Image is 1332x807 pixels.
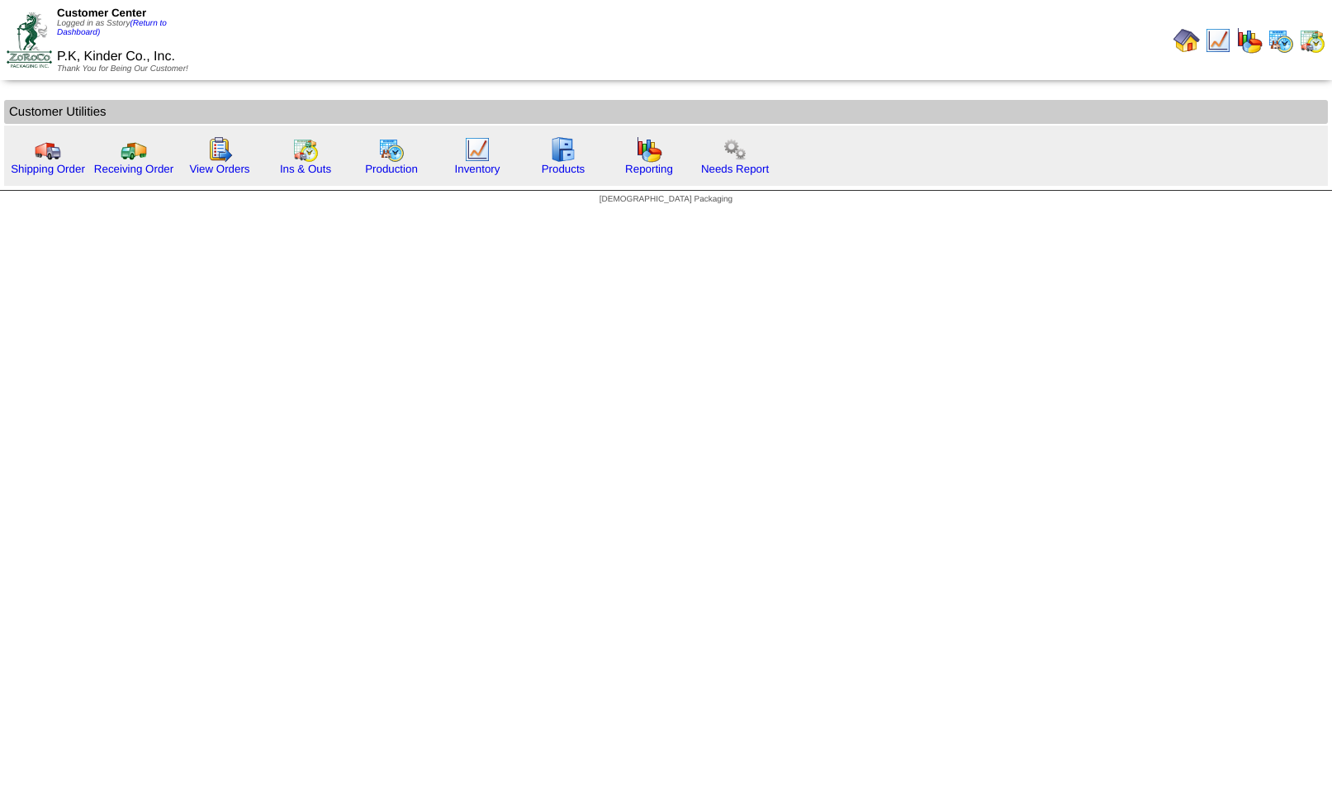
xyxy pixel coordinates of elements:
a: Ins & Outs [280,163,331,175]
a: (Return to Dashboard) [57,19,167,37]
img: calendarprod.gif [1268,27,1294,54]
a: Reporting [625,163,673,175]
a: Needs Report [701,163,769,175]
td: Customer Utilities [4,100,1328,124]
img: graph.gif [1236,27,1263,54]
img: home.gif [1173,27,1200,54]
img: workflow.png [722,136,748,163]
a: Inventory [455,163,500,175]
img: ZoRoCo_Logo(Green%26Foil)%20jpg.webp [7,12,52,68]
img: graph.gif [636,136,662,163]
a: Receiving Order [94,163,173,175]
img: truck.gif [35,136,61,163]
span: Customer Center [57,7,146,19]
a: Production [365,163,418,175]
span: Logged in as Sstory [57,19,167,37]
img: calendarinout.gif [292,136,319,163]
img: calendarprod.gif [378,136,405,163]
a: View Orders [189,163,249,175]
a: Products [542,163,585,175]
span: [DEMOGRAPHIC_DATA] Packaging [600,195,732,204]
img: cabinet.gif [550,136,576,163]
a: Shipping Order [11,163,85,175]
img: line_graph.gif [1205,27,1231,54]
img: calendarinout.gif [1299,27,1325,54]
img: workorder.gif [206,136,233,163]
img: truck2.gif [121,136,147,163]
img: line_graph.gif [464,136,491,163]
span: P.K, Kinder Co., Inc. [57,50,175,64]
span: Thank You for Being Our Customer! [57,64,188,74]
